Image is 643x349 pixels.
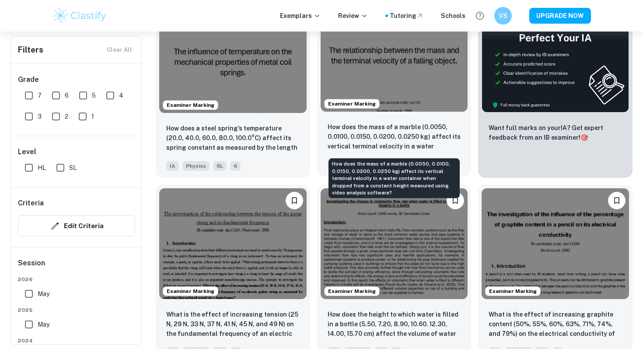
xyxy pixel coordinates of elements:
[230,161,241,171] span: 6
[580,134,588,141] span: 🎯
[441,11,465,21] a: Schools
[18,258,135,275] h6: Session
[321,188,468,299] img: Physics IA example thumbnail: How does the height to which water is fi
[213,161,227,171] span: SL
[489,310,622,339] p: What is the effect of increasing graphite content (50%, 55%, 60%, 63%, 71%, 74%, and 79%) on the ...
[38,112,42,121] span: 3
[18,215,135,236] button: Edit Criteria
[119,91,123,100] span: 4
[494,7,512,25] button: VS
[608,192,626,209] button: Bookmark
[529,8,591,24] button: UPGRADE NOW
[338,11,368,21] p: Review
[18,198,44,208] h6: Criteria
[166,310,300,339] p: What is the effect of increasing tension (25 N, 29 N, 33 N, 37 N, 41 N, 45 N, and 49 N) on the fu...
[91,112,94,121] span: 1
[38,289,49,299] span: May
[486,287,540,295] span: Examiner Marking
[498,11,508,21] h6: VS
[18,306,135,314] span: 2025
[472,8,487,23] button: Help and Feedback
[482,3,629,113] img: Thumbnail
[489,123,622,142] p: Want full marks on your IA ? Get expert feedback from an IB examiner!
[65,91,69,100] span: 6
[163,101,218,109] span: Examiner Marking
[18,44,43,56] h6: Filters
[286,192,303,209] button: Bookmark
[328,159,460,198] div: How does the mass of a marble (0.0050, 0.0100, 0.0150, 0.0200, 0.0250 kg) affect its vertical ter...
[328,122,461,152] p: How does the mass of a marble (0.0050, 0.0100, 0.0150, 0.0200, 0.0250 kg) affect its vertical ter...
[447,192,464,209] button: Bookmark
[390,11,423,21] a: Tutoring
[166,123,300,153] p: How does a steel spring’s temperature (20.0, 40.0, 60.0, 80.0, 100.0°C) affect its spring constan...
[38,91,42,100] span: 7
[18,74,135,85] h6: Grade
[18,275,135,283] span: 2026
[159,188,307,299] img: Physics IA example thumbnail: What is the effect of increasing tension
[280,11,321,21] p: Exemplars
[65,112,68,121] span: 2
[166,161,179,171] span: IA
[18,147,135,157] h6: Level
[163,287,218,295] span: Examiner Marking
[328,310,461,339] p: How does the height to which water is filled in a bottle (5.50, 7.20, 8.90, 10.60. 12.30, 14.00, ...
[52,7,108,25] img: Clastify logo
[321,1,468,112] img: Physics IA example thumbnail: How does the mass of a marble (0.0050, 0
[38,320,49,329] span: May
[482,188,629,299] img: Physics IA example thumbnail: What is the effect of increasing graphit
[92,91,96,100] span: 5
[18,337,135,345] span: 2024
[38,163,46,173] span: HL
[159,3,307,113] img: Physics IA example thumbnail: How does a steel spring’s temperature (2
[325,287,379,295] span: Examiner Marking
[325,100,379,108] span: Examiner Marking
[182,161,210,171] span: Physics
[69,163,77,173] span: SL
